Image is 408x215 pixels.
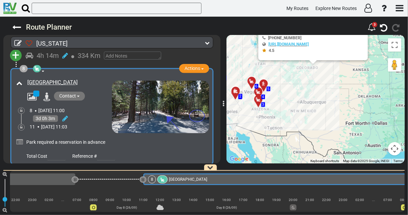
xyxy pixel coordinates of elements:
div: | [102,202,118,208]
span: 8 [30,108,32,113]
div: | [218,202,235,208]
div: 3d 0h 3m [33,115,58,122]
span: Actions [185,66,200,71]
a: My Routes [283,2,311,15]
div: 19:00 [268,197,285,203]
a: Explore New Routes [312,2,360,15]
div: | [351,202,368,208]
div: | [135,202,152,208]
div: | [24,202,41,208]
div: | [379,202,396,208]
button: Toggle fullscreen view [388,38,401,52]
span: [PHONE_NUMBER] [268,36,301,40]
span: 4.5 [268,48,274,53]
div: 07:00 [379,197,396,203]
span: [DATE] [38,108,52,113]
button: Drag Pegman onto the map to open Street View [388,58,401,72]
a: [URL][DOMAIN_NAME] [268,42,308,47]
div: 4h 14m [37,51,59,61]
span: [GEOGRAPHIC_DATA] [169,177,207,182]
div: | [7,202,24,208]
span: 11:00 [53,108,65,113]
img: upper%20pines%20campground_id-645_main_af8d.png [112,81,209,133]
span: 11:03 [56,124,67,129]
div: | [285,202,301,208]
div: 10:00 [118,197,135,203]
div: 08:00 [85,197,102,203]
span: Contact [59,93,76,99]
a: Terms (opens in new tab) [393,159,403,163]
span: 5 [267,87,269,91]
div: + 4h 14m 334 Km [11,47,212,65]
div: 02:00 [351,197,368,203]
span: 6 [255,84,257,89]
div: | [185,202,202,208]
div: 02:00 [41,197,57,203]
a: Open this area in Google Maps (opens a new window) [228,155,250,163]
div: ... [57,197,68,203]
div: 18:00 [251,197,268,203]
span: [DATE] [41,124,55,129]
span: Explore New Routes [315,6,357,11]
span: 3 [262,102,264,107]
a: [GEOGRAPHIC_DATA] [27,79,78,86]
div: 23:00 [24,197,41,203]
div: | [335,202,351,208]
span: [US_STATE] [36,40,68,47]
div: 3 [372,22,377,27]
button: Keyboard shortcuts [310,159,339,163]
div: | [318,202,335,208]
div: 8 Actions [GEOGRAPHIC_DATA] Contact 8 [DATE] 11:00 3d 0h 3m 11 [DATE] 11:03 Park required a reser... [10,68,213,164]
div: ... [368,197,379,203]
div: | [41,202,57,208]
span: Day 8 (26/09) [117,206,137,209]
button: + [10,50,22,61]
div: | [118,202,135,208]
div: | [301,202,318,208]
div: | [251,202,268,208]
div: 12:00 [152,197,168,203]
div: 21:00 [301,197,318,203]
div: | [168,202,185,208]
span: Day 8 (26/09) [216,206,237,209]
span: Reference # [72,153,97,159]
div: | [202,202,218,208]
span: 334 Km [78,52,101,60]
div: 20:00 [285,197,301,203]
sapn: Route Planner [26,23,72,31]
div: | [85,202,102,208]
button: Actions [179,64,209,73]
div: 8 [20,65,28,72]
div: 23:00 [335,197,351,203]
div: 09:00 [102,197,118,203]
div: | [235,202,251,208]
div: 07:00 [68,197,85,203]
span: Total Cost [26,153,47,159]
div: 17:00 [235,197,251,203]
div: | [268,202,285,208]
div: | [57,202,68,208]
div: 22:00 [318,197,335,203]
div: 11:00 [135,197,152,203]
div: | [152,202,168,208]
div: 15:00 [202,197,218,203]
span: Park required a reservation in advance [26,139,105,145]
div: 14:00 [185,197,202,203]
div: | [368,202,379,208]
button: Map camera controls [388,142,401,155]
span: My Routes [286,6,308,11]
span: Map data ©2025 Google, INEGI [343,159,389,163]
img: Google [228,155,250,163]
span: 2 [239,94,241,99]
span: + [12,48,20,63]
span: 11 [30,124,35,129]
div: 3 [368,22,376,33]
img: RvPlanetLogo.png [3,3,17,14]
div: 22:00 [7,197,24,203]
button: Contact [54,92,85,101]
div: | [68,202,85,208]
span: 4 [262,95,264,99]
div: 13:00 [168,197,185,203]
div: 8 [148,175,156,183]
div: 16:00 [218,197,235,203]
